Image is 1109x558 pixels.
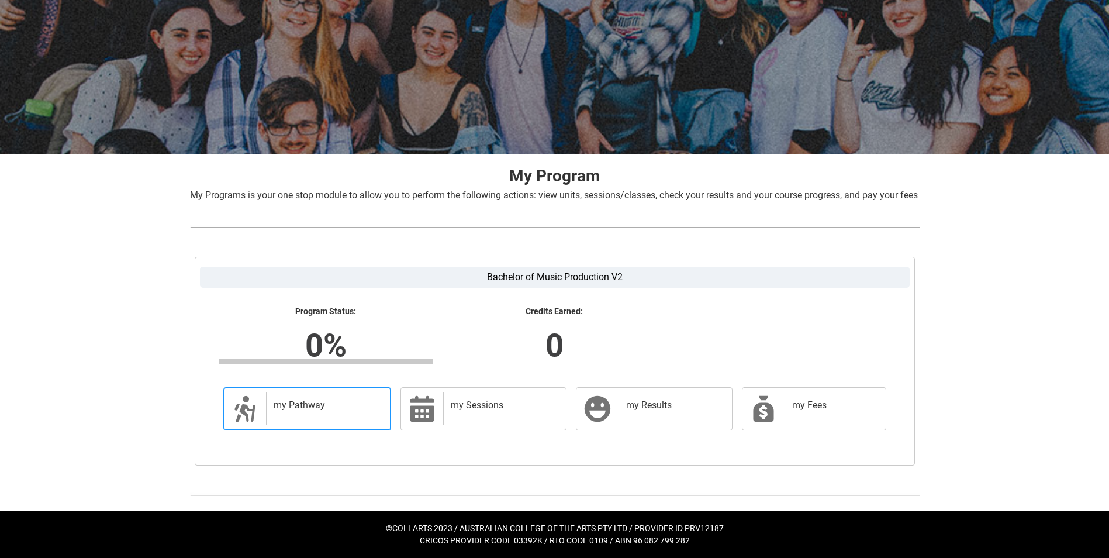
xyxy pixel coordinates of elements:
[274,399,379,411] h2: my Pathway
[190,221,920,233] img: REDU_GREY_LINE
[451,399,554,411] h2: my Sessions
[576,387,732,430] a: my Results
[509,166,600,185] strong: My Program
[400,387,566,430] a: my Sessions
[223,387,392,430] a: my Pathway
[190,190,918,201] span: My Programs is your one stop module to allow you to perform the following actions: view units, se...
[231,395,259,423] span: Description of icon when needed
[742,387,886,430] a: my Fees
[749,395,778,423] span: My Payments
[190,489,920,501] img: REDU_GREY_LINE
[219,306,433,317] lightning-formatted-text: Program Status:
[143,321,508,369] lightning-formatted-number: 0%
[447,306,662,317] lightning-formatted-text: Credits Earned:
[626,399,720,411] h2: my Results
[372,321,737,369] lightning-formatted-number: 0
[792,399,874,411] h2: my Fees
[219,359,433,364] div: Progress Bar
[200,267,910,288] label: Bachelor of Music Production V2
